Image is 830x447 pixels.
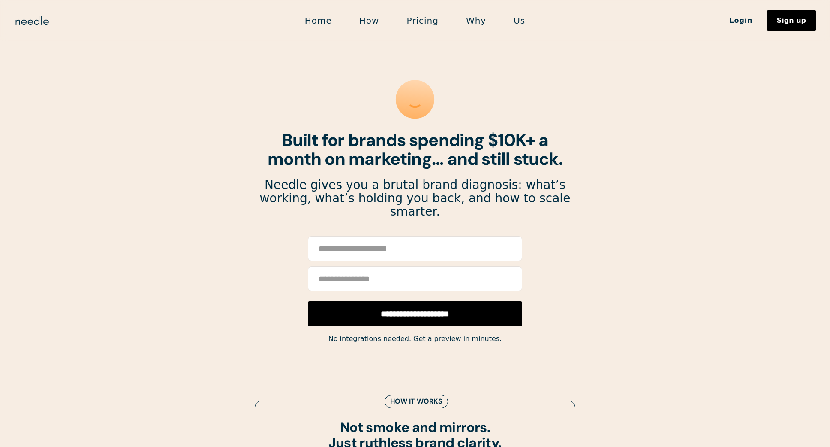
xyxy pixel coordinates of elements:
form: Email Form [308,236,522,326]
a: Pricing [393,12,452,30]
strong: Built for brands spending $10K+ a month on marketing... and still stuck. [268,129,562,170]
a: How [346,12,393,30]
div: Sign up [777,17,806,24]
a: Why [452,12,500,30]
a: Sign up [767,10,816,31]
a: Us [500,12,539,30]
a: Home [291,12,346,30]
p: Needle gives you a brutal brand diagnosis: what’s working, what’s holding you back, and how to sc... [259,179,571,218]
div: How it works [390,397,442,406]
a: Login [716,13,767,28]
div: No integrations needed. Get a preview in minutes. [259,333,571,345]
